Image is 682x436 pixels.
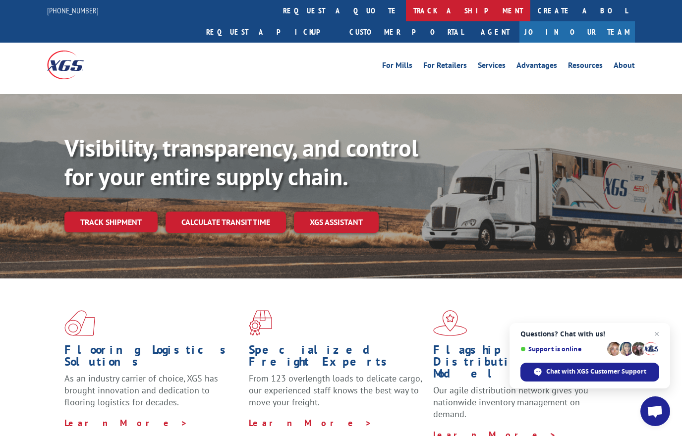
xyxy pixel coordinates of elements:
[520,330,659,338] span: Questions? Chat with us!
[519,21,635,43] a: Join Our Team
[199,21,342,43] a: Request a pickup
[433,310,467,336] img: xgs-icon-flagship-distribution-model-red
[64,212,158,232] a: Track shipment
[249,417,372,429] a: Learn More >
[64,373,218,408] span: As an industry carrier of choice, XGS has brought innovation and dedication to flooring logistics...
[433,384,588,420] span: Our agile distribution network gives you nationwide inventory management on demand.
[568,61,603,72] a: Resources
[249,373,426,417] p: From 123 overlength loads to delicate cargo, our experienced staff knows the best way to move you...
[294,212,379,233] a: XGS ASSISTANT
[516,61,557,72] a: Advantages
[433,344,610,384] h1: Flagship Distribution Model
[47,5,99,15] a: [PHONE_NUMBER]
[64,417,188,429] a: Learn More >
[520,363,659,381] div: Chat with XGS Customer Support
[471,21,519,43] a: Agent
[423,61,467,72] a: For Retailers
[478,61,506,72] a: Services
[64,310,95,336] img: xgs-icon-total-supply-chain-intelligence-red
[382,61,412,72] a: For Mills
[342,21,471,43] a: Customer Portal
[520,345,604,353] span: Support is online
[249,310,272,336] img: xgs-icon-focused-on-flooring-red
[651,328,663,340] span: Close chat
[64,344,241,373] h1: Flooring Logistics Solutions
[614,61,635,72] a: About
[249,344,426,373] h1: Specialized Freight Experts
[640,396,670,426] div: Open chat
[546,367,646,376] span: Chat with XGS Customer Support
[166,212,286,233] a: Calculate transit time
[64,132,418,192] b: Visibility, transparency, and control for your entire supply chain.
